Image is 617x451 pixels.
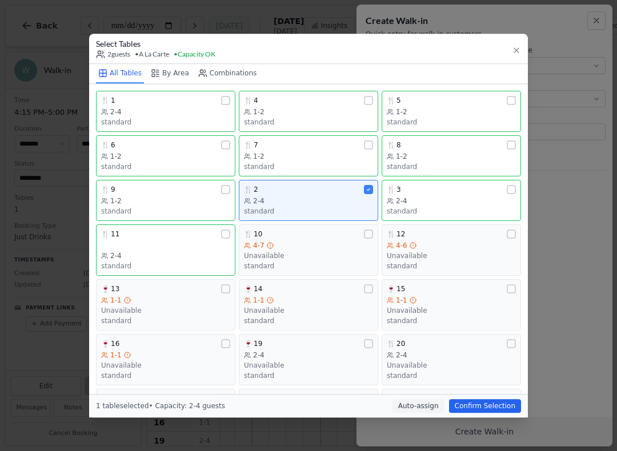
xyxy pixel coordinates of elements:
[387,339,395,348] span: 🍴
[239,180,378,221] button: 🍴22-4standard
[382,224,521,276] button: 🍴124-6Unavailablestandard
[387,140,395,150] span: 🍴
[244,207,373,216] div: standard
[101,361,230,370] div: Unavailable
[96,334,235,385] button: 🍷161-1Unavailablestandard
[244,361,373,370] div: Unavailable
[110,107,122,116] span: 2-4
[96,135,235,176] button: 🍴61-2standard
[254,229,262,239] span: 10
[396,140,401,150] span: 8
[239,334,378,385] button: 🍷192-4Unavailablestandard
[382,180,521,221] button: 🍴32-4standard
[149,64,191,83] button: By Area
[396,241,407,250] span: 4-6
[382,91,521,132] button: 🍴51-2standard
[387,251,516,260] div: Unavailable
[387,316,516,325] div: standard
[244,306,373,315] div: Unavailable
[396,351,407,360] span: 2-4
[253,296,265,305] span: 1-1
[244,140,253,150] span: 🍴
[387,207,516,216] div: standard
[396,196,407,206] span: 2-4
[101,162,230,171] div: standard
[239,135,378,176] button: 🍴71-2standard
[449,399,521,413] button: Confirm Selection
[244,96,253,105] span: 🍴
[110,152,122,161] span: 1-2
[244,251,373,260] div: Unavailable
[254,140,258,150] span: 7
[110,251,122,260] span: 2-4
[387,306,516,315] div: Unavailable
[196,64,259,83] button: Combinations
[101,339,110,348] span: 🍷
[110,296,122,305] span: 1-1
[387,284,395,293] span: 🍷
[387,361,516,370] div: Unavailable
[111,229,119,239] span: 11
[253,107,265,116] span: 1-2
[101,118,230,127] div: standard
[396,96,401,105] span: 5
[135,50,169,59] span: • A La Carte
[382,334,521,385] button: 🍴202-4Unavailablestandard
[96,279,235,331] button: 🍷131-1Unavailablestandard
[239,91,378,132] button: 🍴41-2standard
[111,284,119,293] span: 13
[254,96,258,105] span: 4
[244,371,373,380] div: standard
[96,224,235,276] button: 🍴112-4standard
[110,351,122,360] span: 1-1
[392,399,444,413] button: Auto-assign
[174,50,215,59] span: • Capacity OK
[396,185,401,194] span: 3
[96,180,235,221] button: 🍴91-2standard
[244,316,373,325] div: standard
[244,261,373,271] div: standard
[101,261,230,271] div: standard
[387,229,395,239] span: 🍴
[387,118,516,127] div: standard
[387,261,516,271] div: standard
[253,196,265,206] span: 2-4
[96,38,215,50] h3: Select Tables
[96,91,235,132] button: 🍴12-4standard
[254,185,258,194] span: 2
[244,118,373,127] div: standard
[111,140,115,150] span: 6
[111,339,119,348] span: 16
[253,152,265,161] span: 1-2
[96,402,225,410] span: 1 table selected • Capacity: 2-4 guests
[244,229,253,239] span: 🍴
[96,389,235,440] button: 🍴212-4Unavailablestandard
[101,229,110,239] span: 🍴
[96,50,130,59] span: 2 guests
[110,196,122,206] span: 1-2
[111,96,115,105] span: 1
[239,389,378,440] button: 🍴222-4Unavailablestandard
[101,185,110,194] span: 🍴
[101,284,110,293] span: 🍷
[396,339,405,348] span: 20
[101,207,230,216] div: standard
[101,316,230,325] div: standard
[382,279,521,331] button: 🍷151-1Unavailablestandard
[387,185,395,194] span: 🍴
[396,152,407,161] span: 1-2
[244,162,373,171] div: standard
[101,306,230,315] div: Unavailable
[111,185,115,194] span: 9
[244,284,253,293] span: 🍷
[101,96,110,105] span: 🍴
[239,279,378,331] button: 🍷141-1Unavailablestandard
[396,284,405,293] span: 15
[254,339,262,348] span: 19
[254,284,262,293] span: 14
[396,107,407,116] span: 1-2
[382,389,521,440] button: 🍴232-4Unavailablestandard
[244,185,253,194] span: 🍴
[387,371,516,380] div: standard
[96,64,144,83] button: All Tables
